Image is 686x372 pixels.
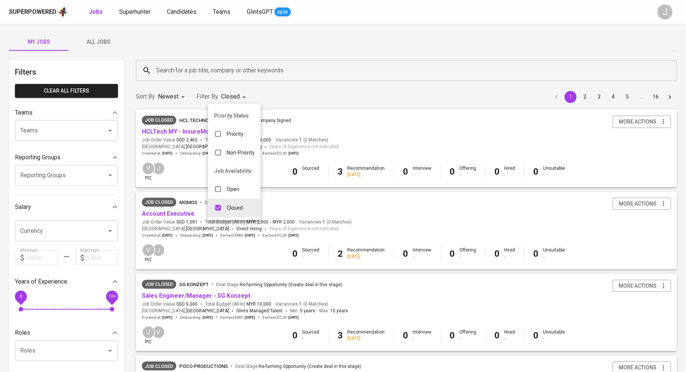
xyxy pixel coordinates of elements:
p: Non-Priority [227,149,255,156]
p: Closed [227,204,243,212]
p: Open [227,185,239,193]
p: Priority [227,130,243,138]
li: Priority Status [208,107,261,125]
li: Job Availability [208,162,261,180]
